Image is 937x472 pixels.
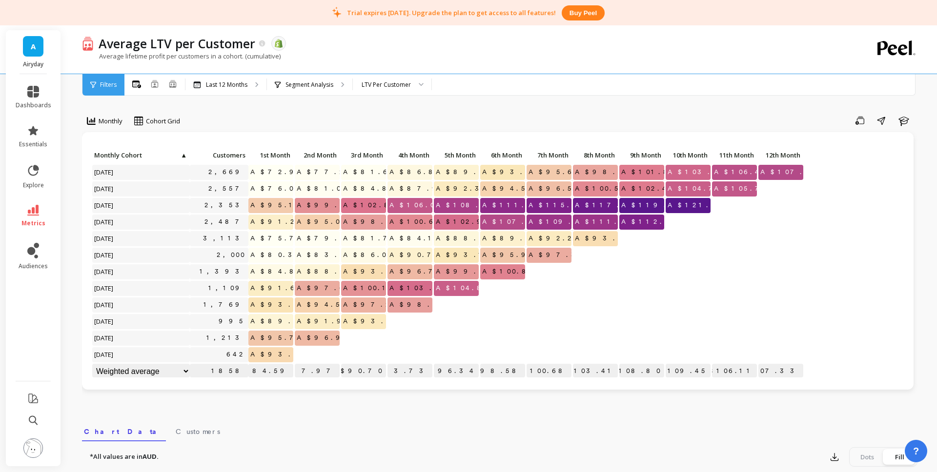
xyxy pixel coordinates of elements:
span: explore [23,181,44,189]
span: A$98.00 [573,165,631,179]
a: 1,393 [198,264,248,279]
span: [DATE] [92,264,116,279]
span: 12th Month [760,151,800,159]
p: A$106.11 [712,364,757,378]
a: 2,000 [215,248,248,262]
img: profile picture [23,438,43,458]
div: Toggle SortBy [341,148,387,163]
span: [DATE] [92,297,116,312]
p: *All values are in [90,452,159,462]
div: Toggle SortBy [712,148,758,163]
span: A$84.89 [248,264,313,279]
p: A$84.59 [248,364,293,378]
p: Segment Analysis [285,81,333,89]
span: A$81.00 [295,181,349,196]
span: [DATE] [92,165,116,179]
span: A$111.58 [480,198,546,213]
nav: Tabs [82,419,917,441]
span: A$96.76 [387,264,448,279]
span: A$102.41 [619,181,679,196]
span: A$98.47 [341,215,406,229]
p: 1858 [190,364,248,378]
span: A$103.74 [666,165,732,179]
p: Customers [190,148,248,162]
span: Customers [176,427,220,436]
a: 2,353 [203,198,248,213]
div: Toggle SortBy [758,148,804,163]
span: A$93.27 [480,165,545,179]
span: [DATE] [92,281,116,295]
a: 642 [224,347,248,362]
span: A$117.38 [573,198,645,213]
p: Airyday [16,60,51,68]
span: A$121.03 [666,198,729,213]
span: A$97.25 [341,297,401,312]
span: A$105.77 [712,181,778,196]
span: [DATE] [92,231,116,246]
div: Dots [851,449,883,465]
span: A$94.59 [295,297,355,312]
span: A$112.45 [619,215,680,229]
span: A$88.37 [295,264,363,279]
p: A$96.34 [434,364,479,378]
span: A$93.75 [341,264,406,279]
p: Average lifetime profit per customers in a cohort. (cumulative) [82,52,281,60]
div: Toggle SortBy [189,148,236,163]
span: A$101.87 [619,165,687,179]
a: 1,769 [202,297,248,312]
p: 10th Month [666,148,711,162]
span: A$84.84 [341,181,402,196]
span: [DATE] [92,181,116,196]
p: 8th Month [573,148,618,162]
span: A$72.96 [248,165,309,179]
span: A$90.78 [387,248,450,262]
div: LTV Per Customer [362,80,411,89]
p: Trial expires [DATE]. Upgrade the plan to get access to all features! [347,8,556,17]
span: A$91.99 [295,314,360,329]
a: 1,213 [204,331,248,345]
span: A$77.22 [295,165,355,179]
span: A$97.31 [527,248,591,262]
span: A$91.61 [248,281,307,295]
span: A$91.29 [248,215,310,229]
p: 9th Month [619,148,664,162]
span: A$100.16 [341,281,399,295]
span: 9th Month [621,151,661,159]
span: 11th Month [714,151,754,159]
span: A$107.77 [480,215,550,229]
span: A$92.34 [434,181,494,196]
p: A$107.33 [758,364,803,378]
p: 12th Month [758,148,803,162]
span: A$96.93 [295,331,359,345]
a: 3,113 [201,231,248,246]
span: A$75.76 [248,231,309,246]
p: 3rd Month [341,148,386,162]
p: 4th Month [387,148,432,162]
p: A$108.80 [619,364,664,378]
p: A$90.70 [341,364,386,378]
span: A$104.75 [666,181,728,196]
a: 995 [217,314,248,329]
span: A$119.77 [619,198,692,213]
span: A$76.02 [248,181,304,196]
div: Toggle SortBy [480,148,526,163]
span: A$80.30 [248,248,306,262]
span: A$86.03 [341,248,400,262]
span: A$109.56 [527,215,589,229]
span: audiences [19,262,48,270]
span: 6th Month [482,151,522,159]
span: A$93.83 [248,347,317,362]
span: Monthly [99,117,122,126]
span: 8th Month [575,151,615,159]
span: [DATE] [92,248,116,262]
span: [DATE] [92,331,116,345]
a: 2,557 [206,181,248,196]
span: [DATE] [92,215,116,229]
span: A$106.43 [712,165,774,179]
span: Chart Data [84,427,164,436]
p: 5th Month [434,148,479,162]
a: 2,487 [203,215,248,229]
p: A$98.58 [480,364,525,378]
div: Fill [883,449,916,465]
p: 11th Month [712,148,757,162]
